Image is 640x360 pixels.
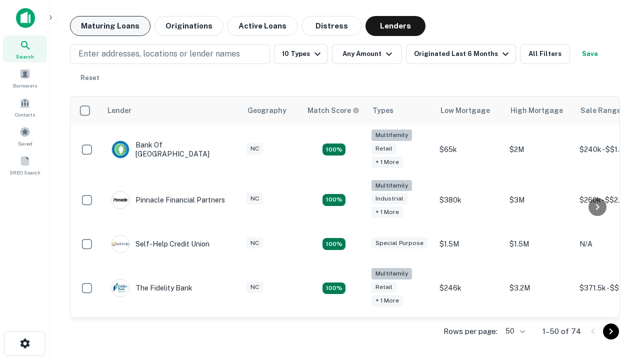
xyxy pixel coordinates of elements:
[154,16,223,36] button: Originations
[603,323,619,339] button: Go to next page
[9,168,40,176] span: SREO Search
[301,16,361,36] button: Distress
[371,129,412,141] div: Multifamily
[504,263,574,313] td: $3.2M
[371,206,403,218] div: + 1 more
[443,325,497,337] p: Rows per page:
[414,48,511,60] div: Originated Last 6 Months
[574,44,606,64] button: Save your search to get updates of matches that match your search criteria.
[371,143,396,154] div: Retail
[3,64,47,91] a: Borrowers
[3,93,47,120] a: Contacts
[18,139,32,147] span: Saved
[111,140,231,158] div: Bank Of [GEOGRAPHIC_DATA]
[371,268,412,279] div: Multifamily
[504,175,574,225] td: $3M
[434,124,504,175] td: $65k
[580,104,621,116] div: Sale Range
[16,8,35,28] img: capitalize-icon.png
[3,35,47,62] a: Search
[241,96,301,124] th: Geography
[371,295,403,306] div: + 1 more
[13,81,37,89] span: Borrowers
[332,44,402,64] button: Any Amount
[307,105,359,116] div: Capitalize uses an advanced AI algorithm to match your search with the best lender. The match sco...
[70,44,270,64] button: Enter addresses, locations or lender names
[246,143,263,154] div: NC
[590,248,640,296] iframe: Chat Widget
[365,16,425,36] button: Lenders
[434,175,504,225] td: $380k
[434,225,504,263] td: $1.5M
[107,104,131,116] div: Lender
[111,279,192,297] div: The Fidelity Bank
[371,193,407,204] div: Industrial
[3,151,47,178] a: SREO Search
[78,48,240,60] p: Enter addresses, locations or lender names
[406,44,516,64] button: Originated Last 6 Months
[3,122,47,149] a: Saved
[322,143,345,155] div: Matching Properties: 17, hasApolloMatch: undefined
[322,194,345,206] div: Matching Properties: 14, hasApolloMatch: undefined
[246,281,263,293] div: NC
[112,141,129,158] img: picture
[542,325,581,337] p: 1–50 of 74
[247,104,286,116] div: Geography
[227,16,297,36] button: Active Loans
[372,104,393,116] div: Types
[15,110,35,118] span: Contacts
[246,193,263,204] div: NC
[371,237,427,249] div: Special Purpose
[322,282,345,294] div: Matching Properties: 10, hasApolloMatch: undefined
[274,44,328,64] button: 10 Types
[16,52,34,60] span: Search
[434,263,504,313] td: $246k
[366,96,434,124] th: Types
[307,105,357,116] h6: Match Score
[504,96,574,124] th: High Mortgage
[371,180,412,191] div: Multifamily
[101,96,241,124] th: Lender
[112,235,129,252] img: picture
[434,96,504,124] th: Low Mortgage
[112,279,129,296] img: picture
[440,104,490,116] div: Low Mortgage
[322,238,345,250] div: Matching Properties: 11, hasApolloMatch: undefined
[504,225,574,263] td: $1.5M
[70,16,150,36] button: Maturing Loans
[520,44,570,64] button: All Filters
[301,96,366,124] th: Capitalize uses an advanced AI algorithm to match your search with the best lender. The match sco...
[504,124,574,175] td: $2M
[371,156,403,168] div: + 1 more
[111,235,209,253] div: Self-help Credit Union
[111,191,225,209] div: Pinnacle Financial Partners
[246,237,263,249] div: NC
[74,68,106,88] button: Reset
[510,104,563,116] div: High Mortgage
[371,281,396,293] div: Retail
[501,324,526,338] div: 50
[112,191,129,208] img: picture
